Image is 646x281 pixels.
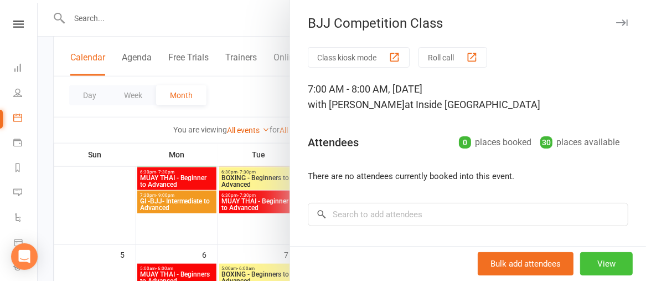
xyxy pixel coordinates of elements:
button: Roll call [418,47,487,68]
span: at Inside [GEOGRAPHIC_DATA] [405,99,540,110]
div: BJJ Competition Class [290,16,646,31]
div: 0 [459,136,471,149]
a: Product Sales [13,231,38,256]
div: 30 [540,136,552,149]
a: People [13,81,38,106]
a: Payments [13,131,38,156]
span: with [PERSON_NAME] [308,99,405,110]
a: Calendar [13,106,38,131]
li: There are no attendees currently booked into this event. [308,170,628,183]
div: Attendees [308,135,359,150]
button: Bulk add attendees [478,252,573,275]
div: 7:00 AM - 8:00 AM, [DATE] [308,81,628,113]
a: Reports [13,156,38,181]
button: Class kiosk mode [308,47,410,68]
div: Open Intercom Messenger [11,243,38,270]
div: places available [540,135,619,150]
button: View [580,252,633,275]
input: Search to add attendees [308,203,628,226]
a: Dashboard [13,57,38,81]
div: places booked [459,135,531,150]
